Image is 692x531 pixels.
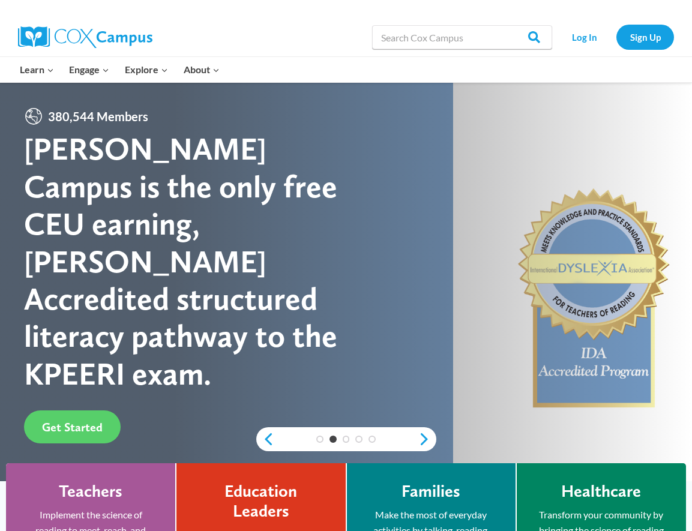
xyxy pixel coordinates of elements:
button: Child menu of Learn [12,57,62,82]
img: Cox Campus [18,26,152,48]
div: [PERSON_NAME] Campus is the only free CEU earning, [PERSON_NAME] Accredited structured literacy p... [24,130,346,392]
span: Get Started [42,420,103,434]
a: 1 [316,436,323,443]
div: content slider buttons [256,427,436,451]
button: Child menu of About [176,57,227,82]
button: Child menu of Engage [62,57,118,82]
a: 4 [355,436,363,443]
h4: Teachers [59,481,122,502]
a: 2 [329,436,337,443]
h4: Healthcare [561,481,641,502]
a: 5 [369,436,376,443]
a: Log In [558,25,610,49]
nav: Primary Navigation [12,57,227,82]
nav: Secondary Navigation [558,25,674,49]
a: next [418,432,436,446]
a: Sign Up [616,25,674,49]
h4: Education Leaders [194,481,327,521]
a: 3 [343,436,350,443]
button: Child menu of Explore [117,57,176,82]
input: Search Cox Campus [372,25,552,49]
a: Get Started [24,410,121,443]
span: 380,544 Members [43,107,153,126]
a: previous [256,432,274,446]
h4: Families [402,481,460,502]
